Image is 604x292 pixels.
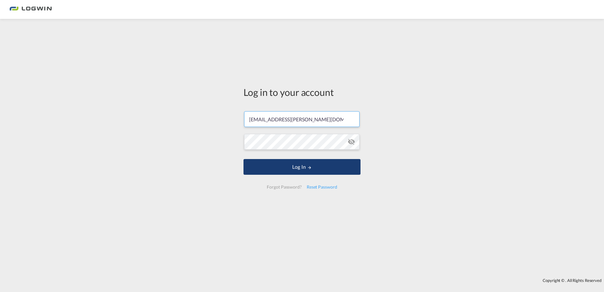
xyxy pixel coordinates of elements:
div: Forgot Password? [264,181,304,193]
md-icon: icon-eye-off [348,138,355,146]
button: LOGIN [243,159,361,175]
div: Log in to your account [243,85,361,99]
div: Reset Password [304,181,340,193]
input: Enter email/phone number [244,111,360,127]
img: bc73a0e0d8c111efacd525e4c8ad7d32.png [9,3,52,17]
